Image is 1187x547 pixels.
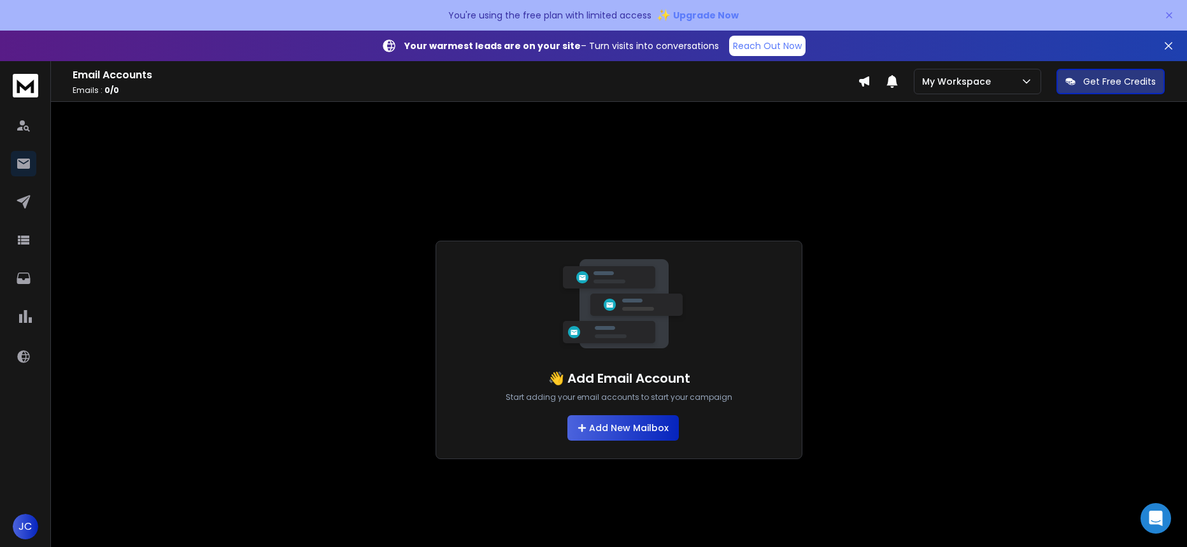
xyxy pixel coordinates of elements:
div: Open Intercom Messenger [1141,503,1171,534]
p: – Turn visits into conversations [404,39,719,52]
button: ✨Upgrade Now [657,3,739,28]
span: Upgrade Now [673,9,739,22]
p: Get Free Credits [1083,75,1156,88]
p: Reach Out Now [733,39,802,52]
p: Start adding your email accounts to start your campaign [506,392,732,402]
a: Reach Out Now [729,36,806,56]
h1: 👋 Add Email Account [548,369,690,387]
span: 0 / 0 [104,85,119,96]
p: You're using the free plan with limited access [448,9,651,22]
img: logo [13,74,38,97]
button: JC [13,514,38,539]
strong: Your warmest leads are on your site [404,39,581,52]
p: My Workspace [922,75,996,88]
p: Emails : [73,85,858,96]
h1: Email Accounts [73,67,858,83]
button: Add New Mailbox [567,415,679,441]
button: Get Free Credits [1056,69,1165,94]
span: ✨ [657,6,671,24]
